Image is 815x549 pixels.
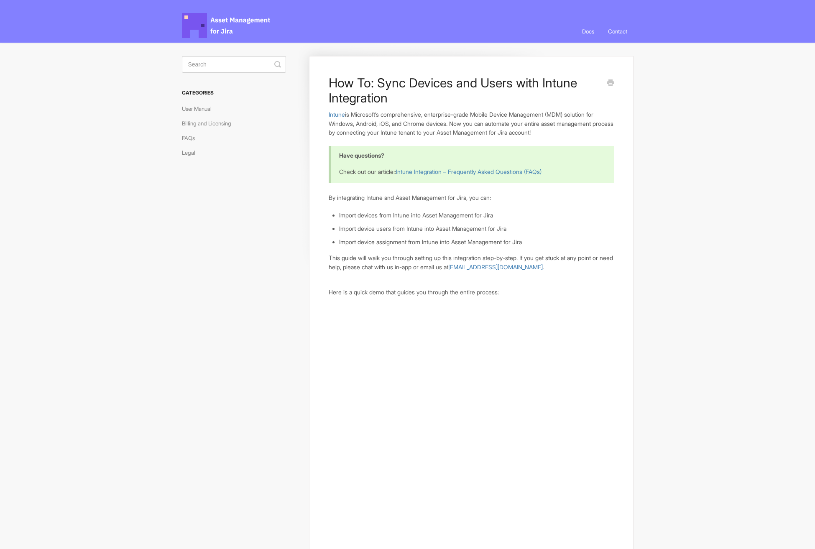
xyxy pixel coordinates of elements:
[448,263,543,271] a: [EMAIL_ADDRESS][DOMAIN_NAME]
[339,167,603,176] p: Check out our article::
[576,20,600,43] a: Docs
[396,168,542,175] a: Intune Integration – Frequently Asked Questions (FAQs)
[339,211,613,220] li: Import devices from Intune into Asset Management for Jira
[339,237,613,247] li: Import device assignment from Intune into Asset Management for Jira
[602,20,634,43] a: Contact
[182,146,202,159] a: Legal
[182,85,286,100] h3: Categories
[339,152,384,159] b: Have questions?
[339,224,613,233] li: Import device users from Intune into Asset Management for Jira
[607,79,614,88] a: Print this Article
[182,56,286,73] input: Search
[329,110,613,137] p: is Microsoft’s comprehensive, enterprise-grade Mobile Device Management (MDM) solution for Window...
[329,288,613,297] p: Here is a quick demo that guides you through the entire process:
[182,13,271,38] span: Asset Management for Jira Docs
[329,253,613,271] p: This guide will walk you through setting up this integration step-by-step. If you get stuck at an...
[329,111,345,118] a: Intune
[182,117,238,130] a: Billing and Licensing
[182,131,201,145] a: FAQs
[329,75,601,105] h1: How To: Sync Devices and Users with Intune Integration
[182,102,218,115] a: User Manual
[329,193,613,202] p: By integrating Intune and Asset Management for Jira, you can:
